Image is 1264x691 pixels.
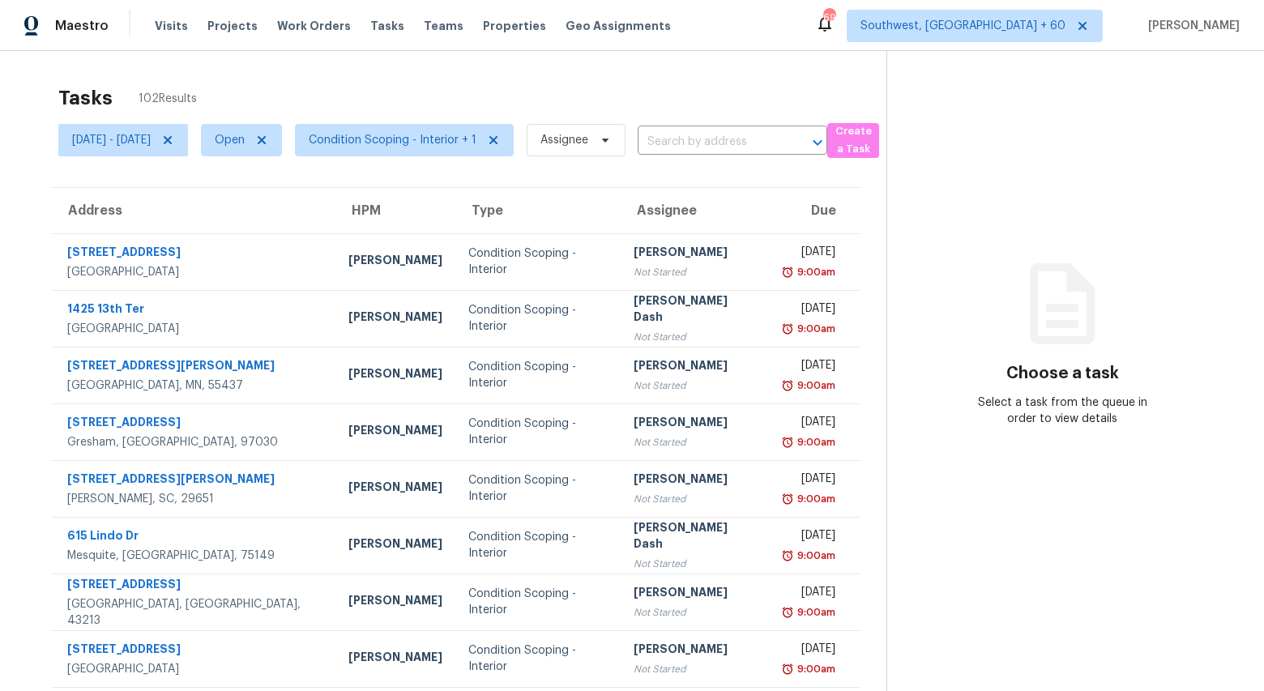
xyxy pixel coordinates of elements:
div: Not Started [634,377,756,394]
div: 9:00am [794,321,835,337]
span: Tasks [370,20,404,32]
input: Search by address [638,130,782,155]
th: Address [52,188,335,233]
img: Overdue Alarm Icon [781,548,794,564]
span: [PERSON_NAME] [1142,18,1240,34]
div: Not Started [634,491,756,507]
div: 9:00am [794,434,835,450]
span: Properties [483,18,546,34]
div: [PERSON_NAME] [634,641,756,661]
div: Not Started [634,556,756,572]
span: Maestro [55,18,109,34]
div: [PERSON_NAME] [634,584,756,604]
div: 9:00am [794,548,835,564]
span: Condition Scoping - Interior + 1 [309,132,476,148]
div: Mesquite, [GEOGRAPHIC_DATA], 75149 [67,548,322,564]
div: [PERSON_NAME] [348,252,442,272]
div: 1425 13th Ter [67,301,322,321]
div: [PERSON_NAME] [634,244,756,264]
div: Condition Scoping - Interior [468,302,608,335]
div: 9:00am [794,661,835,677]
div: [PERSON_NAME] [634,414,756,434]
span: Assignee [540,132,588,148]
div: Not Started [634,434,756,450]
span: 102 Results [139,91,197,107]
div: Condition Scoping - Interior [468,642,608,675]
span: [DATE] - [DATE] [72,132,151,148]
img: Overdue Alarm Icon [781,434,794,450]
div: Condition Scoping - Interior [468,586,608,618]
div: [PERSON_NAME] [634,471,756,491]
div: 9:00am [794,264,835,280]
div: [PERSON_NAME] Dash [634,292,756,329]
div: [PERSON_NAME] [348,535,442,556]
div: Condition Scoping - Interior [468,359,608,391]
img: Overdue Alarm Icon [781,661,794,677]
div: Condition Scoping - Interior [468,416,608,448]
div: 9:00am [794,491,835,507]
div: 691 [823,10,835,26]
div: Gresham, [GEOGRAPHIC_DATA], 97030 [67,434,322,450]
span: Southwest, [GEOGRAPHIC_DATA] + 60 [860,18,1065,34]
div: [DATE] [782,414,835,434]
div: [GEOGRAPHIC_DATA] [67,264,322,280]
div: Condition Scoping - Interior [468,472,608,505]
div: [STREET_ADDRESS] [67,576,322,596]
div: [DATE] [782,584,835,604]
div: [PERSON_NAME] [348,309,442,329]
div: [DATE] [782,527,835,548]
th: Type [455,188,621,233]
div: [GEOGRAPHIC_DATA] [67,321,322,337]
button: Create a Task [827,123,879,158]
div: Select a task from the queue in order to view details [975,395,1151,427]
h2: Tasks [58,90,113,106]
div: [GEOGRAPHIC_DATA], MN, 55437 [67,377,322,394]
div: [STREET_ADDRESS][PERSON_NAME] [67,471,322,491]
img: Overdue Alarm Icon [781,491,794,507]
div: 615 Lindo Dr [67,527,322,548]
div: Not Started [634,264,756,280]
span: Visits [155,18,188,34]
div: [PERSON_NAME] [634,357,756,377]
div: 9:00am [794,604,835,621]
span: Create a Task [835,122,871,160]
div: [DATE] [782,641,835,661]
th: HPM [335,188,455,233]
span: Projects [207,18,258,34]
div: Condition Scoping - Interior [468,529,608,561]
div: [STREET_ADDRESS] [67,414,322,434]
div: [PERSON_NAME], SC, 29651 [67,491,322,507]
h3: Choose a task [1006,365,1119,382]
div: [STREET_ADDRESS] [67,244,322,264]
button: Open [806,131,829,154]
div: [PERSON_NAME] [348,649,442,669]
img: Overdue Alarm Icon [781,264,794,280]
span: Open [215,132,245,148]
div: Not Started [634,329,756,345]
div: [PERSON_NAME] [348,422,442,442]
div: [GEOGRAPHIC_DATA], [GEOGRAPHIC_DATA], 43213 [67,596,322,629]
div: [PERSON_NAME] Dash [634,519,756,556]
img: Overdue Alarm Icon [781,321,794,337]
div: Not Started [634,661,756,677]
div: Condition Scoping - Interior [468,245,608,278]
div: [PERSON_NAME] [348,365,442,386]
div: [GEOGRAPHIC_DATA] [67,661,322,677]
img: Overdue Alarm Icon [781,604,794,621]
th: Due [769,188,860,233]
span: Work Orders [277,18,351,34]
img: Overdue Alarm Icon [781,377,794,394]
div: [PERSON_NAME] [348,479,442,499]
div: 9:00am [794,377,835,394]
div: [DATE] [782,244,835,264]
div: [STREET_ADDRESS][PERSON_NAME] [67,357,322,377]
div: [DATE] [782,357,835,377]
span: Teams [424,18,463,34]
div: [DATE] [782,471,835,491]
span: Geo Assignments [566,18,671,34]
div: [DATE] [782,301,835,321]
div: Not Started [634,604,756,621]
div: [PERSON_NAME] [348,592,442,612]
div: [STREET_ADDRESS] [67,641,322,661]
th: Assignee [621,188,769,233]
